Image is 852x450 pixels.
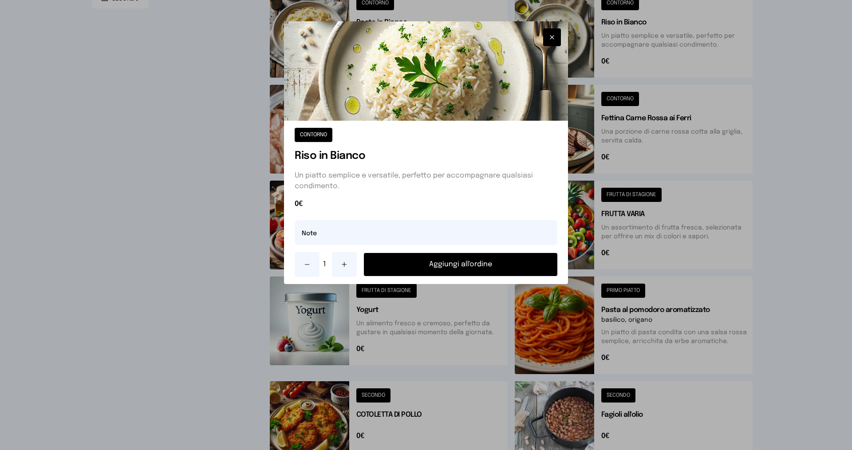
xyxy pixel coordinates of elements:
span: 0€ [295,199,557,209]
img: Riso in Bianco [284,21,568,121]
h1: Riso in Bianco [295,149,557,163]
p: Un piatto semplice e versatile, perfetto per accompagnare qualsiasi condimento. [295,170,557,192]
button: Aggiungi all'ordine [364,253,557,276]
span: 1 [323,259,328,270]
button: CONTORNO [295,128,332,142]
